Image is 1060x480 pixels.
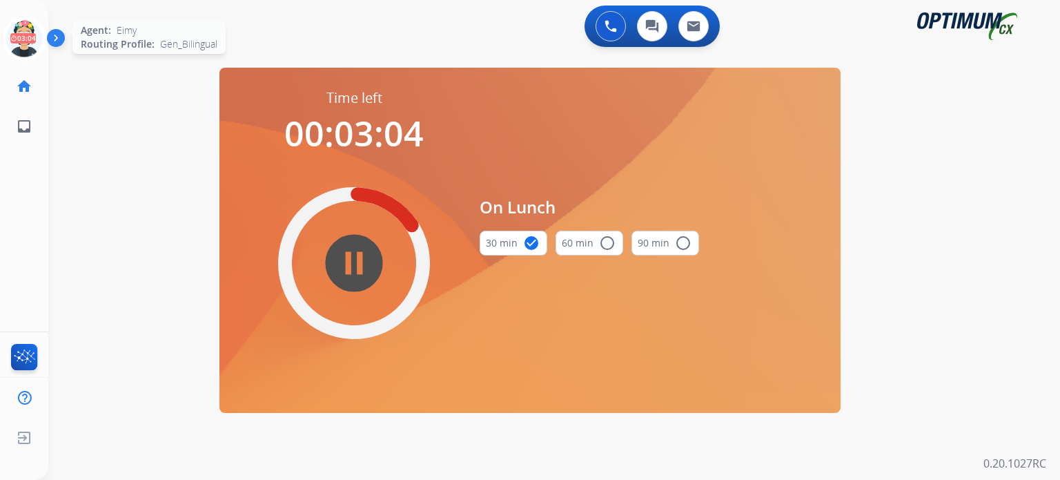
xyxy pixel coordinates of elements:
button: 90 min [631,231,699,256]
button: 60 min [556,231,623,256]
mat-icon: check_circle [523,235,540,251]
mat-icon: radio_button_unchecked [675,235,691,251]
mat-icon: inbox [16,118,32,135]
span: On Lunch [480,195,699,220]
p: 0.20.1027RC [983,455,1046,472]
span: Gen_Bilingual [160,37,217,51]
span: Routing Profile: [81,37,155,51]
mat-icon: home [16,78,32,95]
span: Time left [326,88,382,108]
mat-icon: pause_circle_filled [346,255,362,271]
span: Eimy [117,23,137,37]
span: Agent: [81,23,111,37]
button: 30 min [480,231,547,256]
span: 00:03:04 [284,110,424,157]
mat-icon: radio_button_unchecked [599,235,616,251]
